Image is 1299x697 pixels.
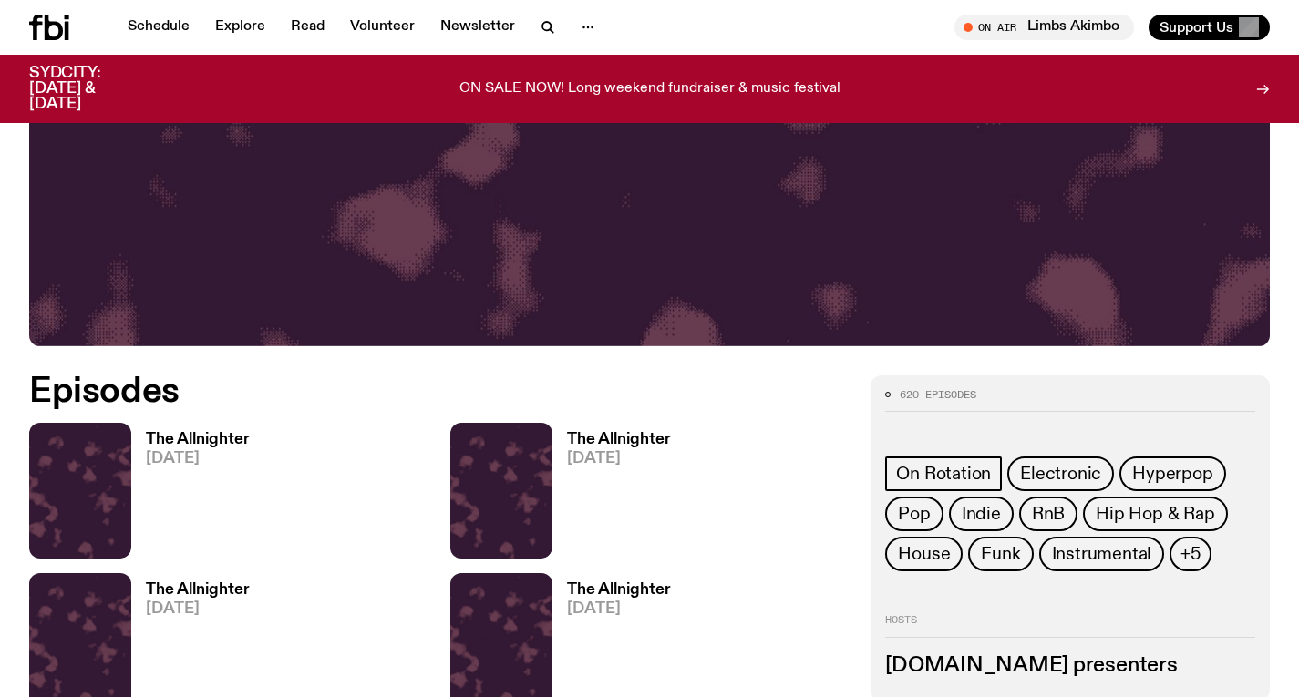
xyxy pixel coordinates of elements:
[885,537,963,571] a: House
[898,504,930,524] span: Pop
[567,601,671,617] span: [DATE]
[898,544,950,564] span: House
[146,582,250,598] h3: The Allnighter
[885,456,1002,491] a: On Rotation
[968,537,1033,571] a: Funk
[567,432,671,447] h3: The Allnighter
[885,497,943,531] a: Pop
[552,432,671,559] a: The Allnighter[DATE]
[1180,544,1201,564] span: +5
[1007,456,1114,491] a: Electronic
[900,390,976,400] span: 620 episodes
[117,15,201,40] a: Schedule
[1170,537,1211,571] button: +5
[1119,456,1225,491] a: Hyperpop
[204,15,276,40] a: Explore
[885,656,1255,676] h3: [DOMAIN_NAME] presenters
[567,582,671,598] h3: The Allnighter
[981,544,1020,564] span: Funk
[962,504,1001,524] span: Indie
[146,432,250,447] h3: The Allnighter
[29,375,849,408] h2: Episodes
[1052,544,1152,564] span: Instrumental
[1019,497,1077,531] a: RnB
[1132,464,1212,484] span: Hyperpop
[429,15,526,40] a: Newsletter
[1032,504,1065,524] span: RnB
[29,66,146,112] h3: SYDCITY: [DATE] & [DATE]
[146,451,250,466] span: [DATE]
[1096,504,1214,524] span: Hip Hop & Rap
[1039,537,1165,571] a: Instrumental
[131,432,250,559] a: The Allnighter[DATE]
[896,464,991,484] span: On Rotation
[954,15,1134,40] button: On AirLimbs Akimbo
[567,451,671,466] span: [DATE]
[339,15,426,40] a: Volunteer
[280,15,335,40] a: Read
[885,615,1255,637] h2: Hosts
[1083,497,1227,531] a: Hip Hop & Rap
[1149,15,1270,40] button: Support Us
[459,81,840,97] p: ON SALE NOW! Long weekend fundraiser & music festival
[949,497,1014,531] a: Indie
[146,601,250,617] span: [DATE]
[1020,464,1101,484] span: Electronic
[1160,19,1233,36] span: Support Us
